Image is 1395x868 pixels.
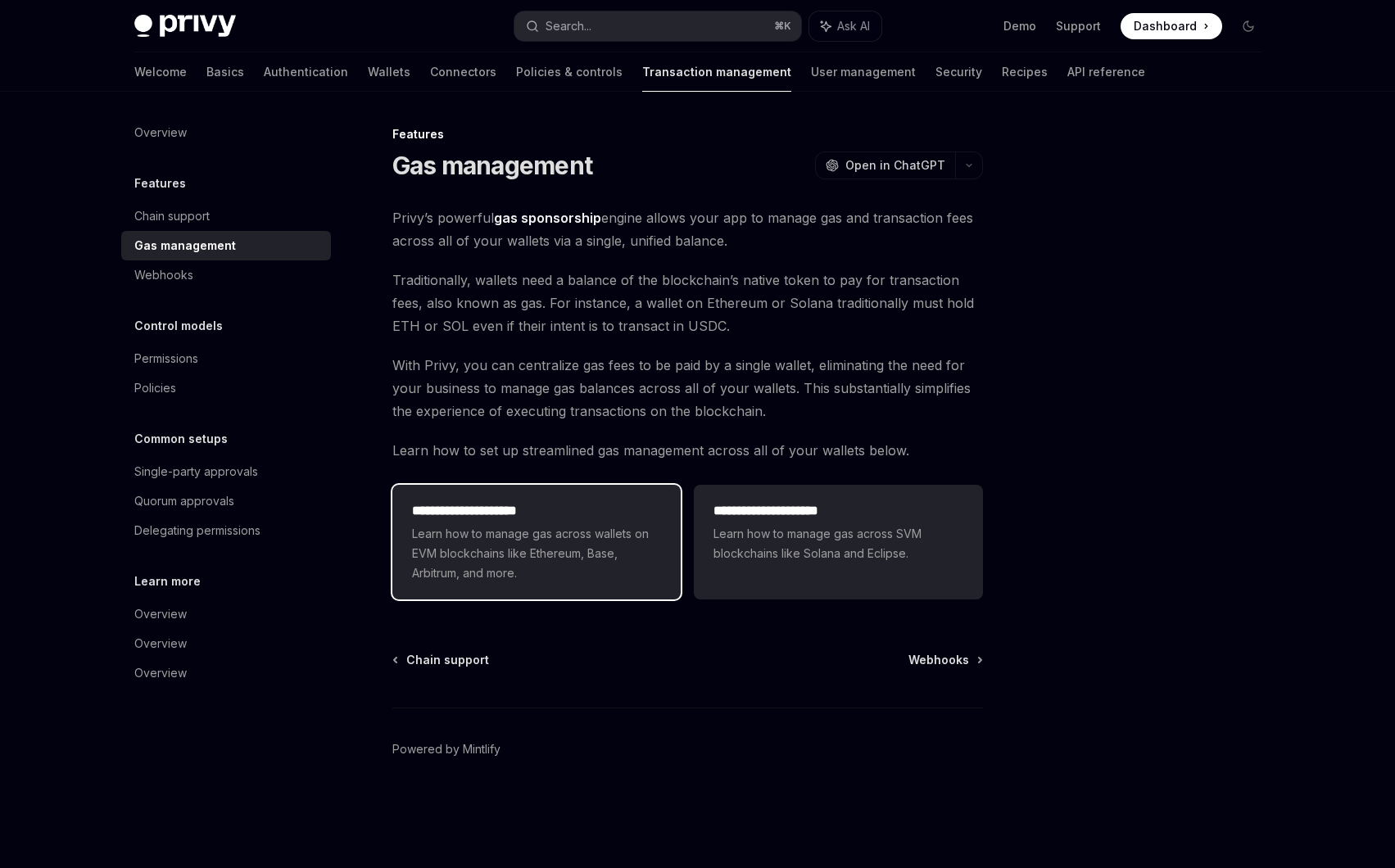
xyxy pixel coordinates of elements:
[809,11,881,41] button: Ask AI
[134,634,187,653] div: Overview
[1002,52,1048,92] a: Recipes
[642,52,791,92] a: Transaction management
[134,265,193,285] div: Webhooks
[412,524,661,583] span: Learn how to manage gas across wallets on EVM blockchains like Ethereum, Base, Arbitrum, and more.
[514,11,801,41] button: Search...⌘K
[1134,18,1197,34] span: Dashboard
[121,457,331,486] a: Single-party approvals
[134,378,176,398] div: Policies
[1003,18,1036,34] a: Demo
[694,485,982,599] a: **** **** **** **** *Learn how to manage gas across SVM blockchains like Solana and Eclipse.
[134,429,228,449] h5: Common setups
[134,52,187,92] a: Welcome
[1235,13,1261,39] button: Toggle dark mode
[774,20,791,33] span: ⌘ K
[516,52,623,92] a: Policies & controls
[134,15,236,38] img: dark logo
[935,52,982,92] a: Security
[392,126,983,142] div: Features
[430,52,496,92] a: Connectors
[392,151,593,180] h1: Gas management
[134,604,187,624] div: Overview
[121,486,331,516] a: Quorum approvals
[121,599,331,629] a: Overview
[121,260,331,290] a: Webhooks
[134,663,187,683] div: Overview
[392,439,983,462] span: Learn how to set up streamlined gas management across all of your wallets below.
[811,52,916,92] a: User management
[1056,18,1101,34] a: Support
[134,491,234,511] div: Quorum approvals
[121,658,331,688] a: Overview
[264,52,348,92] a: Authentication
[134,236,236,255] div: Gas management
[121,516,331,545] a: Delegating permissions
[134,462,258,481] div: Single-party approvals
[134,572,201,591] h5: Learn more
[206,52,244,92] a: Basics
[392,741,500,757] a: Powered by Mintlify
[392,206,983,252] span: Privy’s powerful engine allows your app to manage gas and transaction fees across all of your wal...
[1067,52,1145,92] a: API reference
[392,269,983,337] span: Traditionally, wallets need a balance of the blockchain’s native token to pay for transaction fee...
[845,157,945,174] span: Open in ChatGPT
[837,18,870,34] span: Ask AI
[134,521,260,540] div: Delegating permissions
[392,485,681,599] a: **** **** **** **** *Learn how to manage gas across wallets on EVM blockchains like Ethereum, Bas...
[713,524,962,563] span: Learn how to manage gas across SVM blockchains like Solana and Eclipse.
[121,629,331,658] a: Overview
[121,201,331,231] a: Chain support
[815,151,955,179] button: Open in ChatGPT
[908,652,969,668] span: Webhooks
[394,652,489,668] a: Chain support
[406,652,489,668] span: Chain support
[1121,13,1222,39] a: Dashboard
[908,652,981,668] a: Webhooks
[121,344,331,373] a: Permissions
[134,174,186,193] h5: Features
[121,373,331,403] a: Policies
[121,118,331,147] a: Overview
[121,231,331,260] a: Gas management
[134,206,210,226] div: Chain support
[392,354,983,423] span: With Privy, you can centralize gas fees to be paid by a single wallet, eliminating the need for y...
[368,52,410,92] a: Wallets
[134,316,223,336] h5: Control models
[134,349,198,368] div: Permissions
[134,123,187,142] div: Overview
[546,16,591,36] div: Search...
[494,210,601,226] strong: gas sponsorship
